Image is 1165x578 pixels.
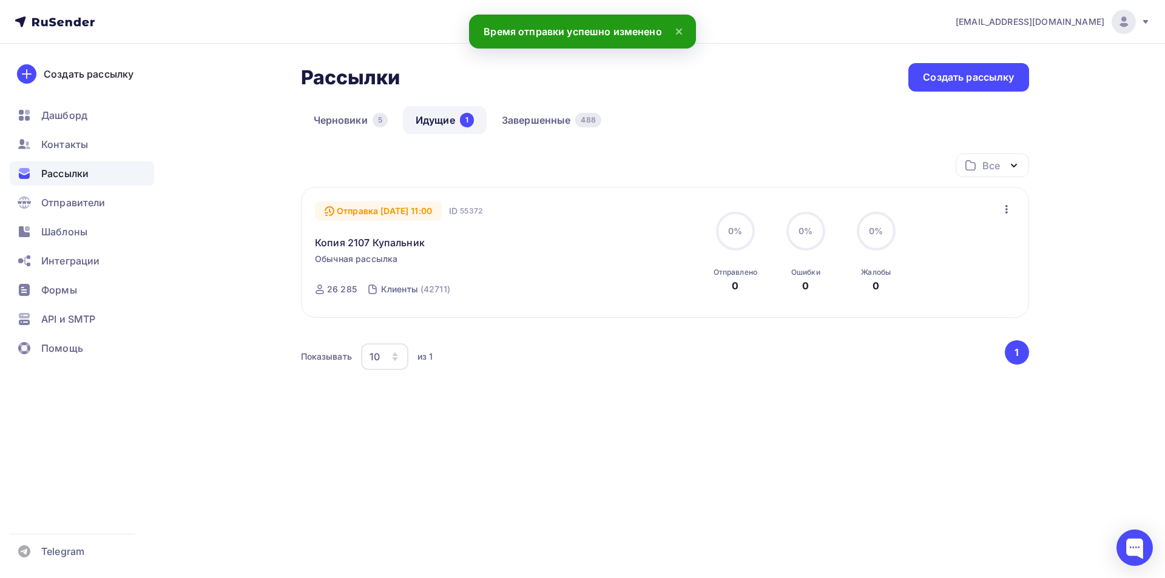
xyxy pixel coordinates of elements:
span: 55372 [460,205,482,217]
a: Рассылки [10,161,154,186]
div: (42711) [420,283,450,295]
div: 1 [460,113,474,127]
a: Завершенные488 [489,106,614,134]
a: Копия 2107 Купальник [315,235,425,250]
a: Клиенты (42711) [380,280,451,299]
span: Контакты [41,137,88,152]
span: Telegram [41,544,84,559]
div: Отправлено [714,267,757,277]
span: [EMAIL_ADDRESS][DOMAIN_NAME] [956,16,1104,28]
div: 488 [575,113,601,127]
span: 0% [728,226,742,236]
div: Ошибки [791,267,820,277]
div: 26 285 [327,283,357,295]
button: 10 [360,343,409,371]
a: Черновики5 [301,106,400,134]
button: Все [956,153,1029,177]
span: Дашборд [41,108,87,123]
button: Go to page 1 [1005,340,1029,365]
div: Показывать [301,351,352,363]
ul: Pagination [1002,340,1029,365]
h2: Рассылки [301,66,400,90]
span: Обычная рассылка [315,253,397,265]
div: 5 [373,113,388,127]
div: 0 [873,278,879,293]
div: Отправка [DATE] 11:00 [315,201,442,221]
span: API и SMTP [41,312,95,326]
div: 10 [370,349,380,364]
div: 0 [802,278,809,293]
div: 0 [732,278,738,293]
span: Формы [41,283,77,297]
span: Помощь [41,341,83,355]
span: 0% [869,226,883,236]
a: Шаблоны [10,220,154,244]
div: Клиенты [381,283,418,295]
div: из 1 [417,351,433,363]
div: Создать рассылку [923,70,1014,84]
span: Рассылки [41,166,89,181]
a: Формы [10,278,154,302]
span: ID [449,205,458,217]
span: Шаблоны [41,224,87,239]
div: Создать рассылку [44,67,133,81]
span: 0% [799,226,812,236]
div: Все [982,158,999,173]
span: Отправители [41,195,106,210]
a: Отправители [10,190,154,215]
div: Жалобы [861,267,891,277]
a: Идущие1 [403,106,487,134]
a: [EMAIL_ADDRESS][DOMAIN_NAME] [956,10,1150,34]
span: Интеграции [41,254,100,268]
a: Дашборд [10,103,154,127]
a: Контакты [10,132,154,156]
